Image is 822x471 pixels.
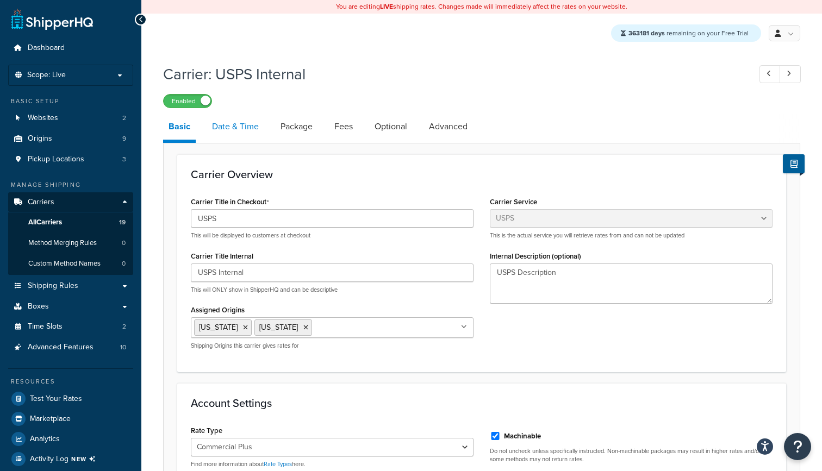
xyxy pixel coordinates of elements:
[8,377,133,386] div: Resources
[8,429,133,449] a: Analytics
[163,114,196,143] a: Basic
[120,343,126,352] span: 10
[71,455,100,463] span: NEW
[163,64,739,85] h1: Carrier: USPS Internal
[8,149,133,169] li: Pickup Locations
[264,460,292,468] a: Rate Types
[329,114,358,140] a: Fees
[8,317,133,337] li: Time Slots
[8,389,133,409] a: Test Your Rates
[369,114,413,140] a: Optional
[28,134,52,143] span: Origins
[28,259,101,268] span: Custom Method Names
[424,114,473,140] a: Advanced
[122,155,126,164] span: 3
[28,114,58,123] span: Websites
[759,65,781,83] a: Previous Record
[784,433,811,460] button: Open Resource Center
[8,129,133,149] li: Origins
[8,149,133,169] a: Pickup Locations3
[780,65,801,83] a: Next Record
[8,449,133,469] a: Activity LogNEW
[259,322,298,333] span: [US_STATE]
[8,317,133,337] a: Time Slots2
[30,394,82,404] span: Test Your Rates
[8,129,133,149] a: Origins9
[490,252,581,260] label: Internal Description (optional)
[191,306,245,314] label: Assigned Origins
[380,2,393,11] b: LIVE
[191,286,474,294] p: This will ONLY show in ShipperHQ and can be descriptive
[28,343,94,352] span: Advanced Features
[8,97,133,106] div: Basic Setup
[28,322,63,331] span: Time Slots
[28,302,49,311] span: Boxes
[8,192,133,212] a: Carriers
[490,198,537,206] label: Carrier Service
[191,342,474,350] p: Shipping Origins this carrier gives rates for
[8,409,133,429] a: Marketplace
[122,238,126,248] span: 0
[28,198,54,207] span: Carriers
[8,38,133,58] a: Dashboard
[30,435,60,444] span: Analytics
[8,212,133,233] a: AllCarriers19
[122,322,126,331] span: 2
[783,154,805,173] button: Show Help Docs
[28,238,97,248] span: Method Merging Rules
[119,218,126,227] span: 19
[504,431,541,441] label: Machinable
[8,276,133,296] a: Shipping Rules
[191,397,773,409] h3: Account Settings
[30,415,71,424] span: Marketplace
[27,71,66,80] span: Scope: Live
[8,233,133,253] a: Method Merging Rules0
[191,460,474,468] p: Find more information about here.
[207,114,264,140] a: Date & Time
[490,231,773,240] p: This is the actual service you will retrieve rates from and can not be updated
[8,337,133,357] li: Advanced Features
[122,259,126,268] span: 0
[490,263,773,304] textarea: USPS Description
[8,180,133,190] div: Manage Shipping
[8,449,133,469] li: [object Object]
[191,231,474,240] p: This will be displayed to customers at checkout
[191,426,222,435] label: Rate Type
[199,322,238,333] span: [US_STATE]
[8,108,133,128] a: Websites2
[164,95,211,108] label: Enabled
[122,114,126,123] span: 2
[8,297,133,317] a: Boxes
[490,447,773,464] p: Do not uncheck unless specifically instructed. Non-machinable packages may result in higher rates...
[28,281,78,291] span: Shipping Rules
[191,198,269,206] label: Carrier Title in Checkout
[8,254,133,274] li: Custom Method Names
[30,452,100,466] span: Activity Log
[628,28,665,38] strong: 363181 days
[28,155,84,164] span: Pickup Locations
[8,254,133,274] a: Custom Method Names0
[28,43,65,53] span: Dashboard
[8,337,133,357] a: Advanced Features10
[8,192,133,275] li: Carriers
[191,168,773,180] h3: Carrier Overview
[122,134,126,143] span: 9
[628,28,749,38] span: remaining on your Free Trial
[28,218,62,227] span: All Carriers
[191,252,253,260] label: Carrier Title Internal
[8,108,133,128] li: Websites
[8,233,133,253] li: Method Merging Rules
[275,114,318,140] a: Package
